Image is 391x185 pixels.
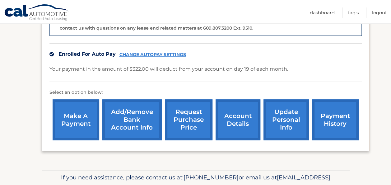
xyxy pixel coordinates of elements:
a: Add/Remove bank account info [102,99,162,140]
a: CHANGE AUTOPAY SETTINGS [119,52,186,57]
span: [PHONE_NUMBER] [184,174,239,181]
a: request purchase price [165,99,212,140]
a: make a payment [53,99,99,140]
a: Logout [372,7,387,18]
a: Cal Automotive [4,4,69,22]
p: Your payment in the amount of $322.00 will deduct from your account on day 19 of each month. [49,65,288,74]
p: The end of your lease is approaching soon. A member of our lease end team will be in touch soon t... [60,10,358,31]
a: account details [216,99,260,140]
a: Dashboard [310,7,335,18]
a: update personal info [263,99,309,140]
img: check.svg [49,52,54,56]
span: Enrolled For Auto Pay [58,51,116,57]
p: Select an option below: [49,89,362,96]
a: FAQ's [348,7,359,18]
a: payment history [312,99,359,140]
